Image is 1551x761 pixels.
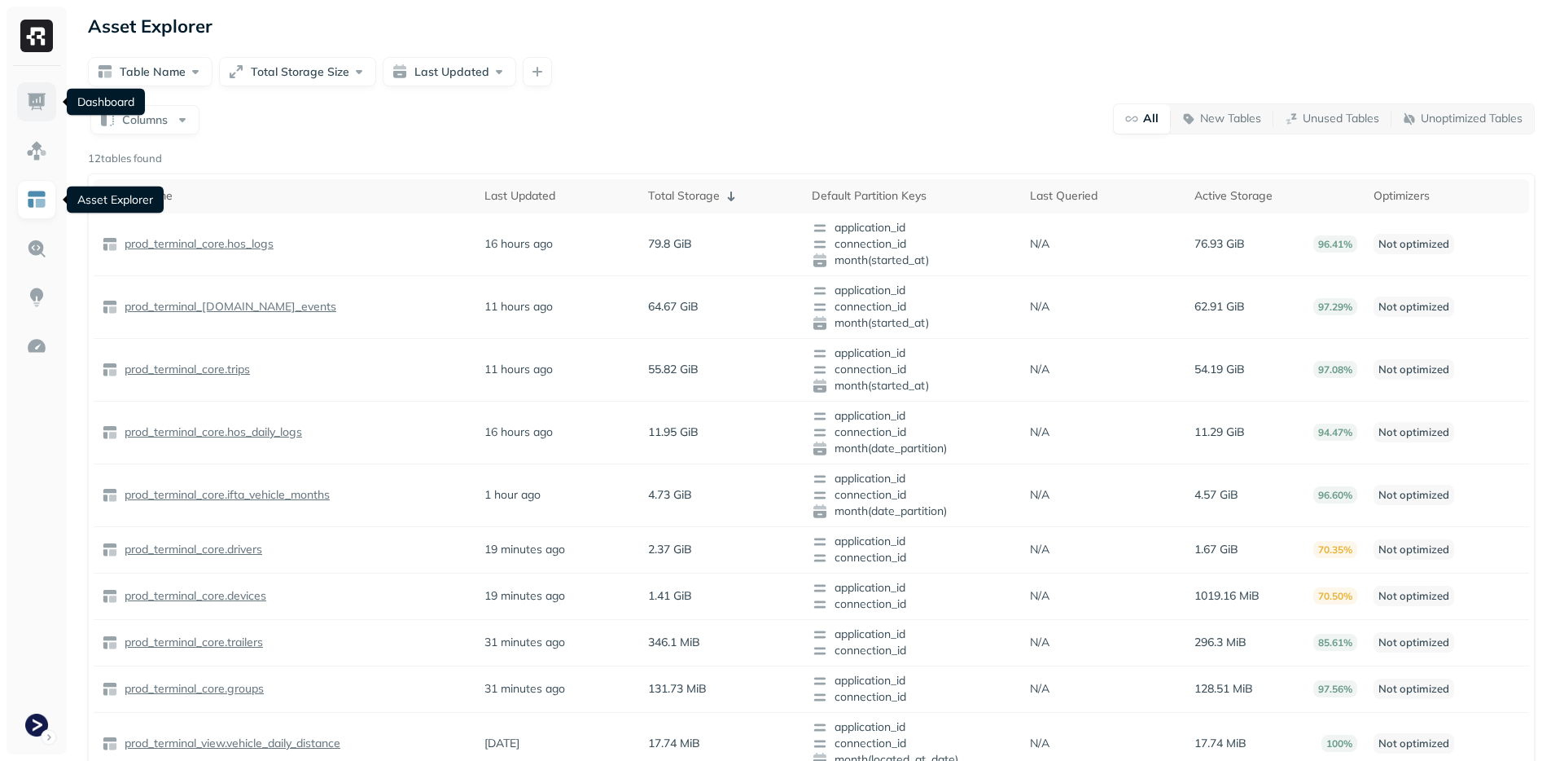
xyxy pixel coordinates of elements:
[26,287,47,308] img: Insights
[812,441,1014,457] span: month(date_partition)
[812,299,1014,315] span: connection_id
[812,580,1014,596] span: application_id
[812,596,1014,613] span: connection_id
[484,188,632,204] div: Last Updated
[812,378,1014,394] span: month(started_at)
[812,220,1014,236] span: application_id
[812,188,1014,204] div: Default Partition Keys
[648,681,707,697] p: 131.73 MiB
[1030,362,1049,377] p: N/A
[648,736,700,751] p: 17.74 MiB
[812,550,1014,566] span: connection_id
[1030,236,1049,252] p: N/A
[1321,735,1357,752] p: 100%
[118,487,330,503] a: prod_terminal_core.ifta_vehicle_months
[1030,736,1049,751] p: N/A
[812,283,1014,299] span: application_id
[648,299,699,315] p: 64.67 GiB
[812,534,1014,550] span: application_id
[118,681,264,697] a: prod_terminal_core.groups
[1374,297,1454,317] p: Not optimized
[1194,588,1260,604] p: 1019.16 MiB
[1374,586,1454,606] p: Not optimized
[812,471,1014,487] span: application_id
[812,236,1014,253] span: connection_id
[219,57,376,86] button: Total Storage Size
[88,15,212,37] p: Asset Explorer
[812,689,1014,706] span: connection_id
[812,504,1014,520] span: month(date_partition)
[26,189,47,210] img: Asset Explorer
[1421,111,1523,126] p: Unoptimized Tables
[1030,188,1177,204] div: Last Queried
[1374,539,1454,560] p: Not optimized
[484,362,553,377] p: 11 hours ago
[1194,362,1245,377] p: 54.19 GiB
[1374,485,1454,505] p: Not optimized
[484,299,553,315] p: 11 hours ago
[1374,234,1454,254] p: Not optimized
[1194,424,1245,440] p: 11.29 GiB
[1374,733,1454,754] p: Not optimized
[1303,111,1379,126] p: Unused Tables
[383,57,516,86] button: Last Updated
[1194,635,1246,650] p: 296.3 MiB
[121,588,266,604] p: prod_terminal_core.devices
[118,635,263,650] a: prod_terminal_core.trailers
[1313,587,1357,605] p: 70.50%
[88,151,162,167] p: 12 tables found
[118,542,262,557] a: prod_terminal_core.drivers
[102,236,118,253] img: table
[648,236,692,252] p: 79.8 GiB
[484,588,565,604] p: 19 minutes ago
[648,542,692,557] p: 2.37 GiB
[121,299,336,315] p: prod_terminal_[DOMAIN_NAME]_events
[102,542,118,558] img: table
[1030,424,1049,440] p: N/A
[1313,634,1357,651] p: 85.61%
[102,635,118,651] img: table
[648,487,692,503] p: 4.73 GiB
[648,424,699,440] p: 11.95 GiB
[648,362,699,377] p: 55.82 GiB
[812,408,1014,424] span: application_id
[121,236,274,252] p: prod_terminal_core.hos_logs
[1030,635,1049,650] p: N/A
[118,299,336,315] a: prod_terminal_[DOMAIN_NAME]_events
[812,736,1014,752] span: connection_id
[1030,299,1049,315] p: N/A
[26,91,47,112] img: Dashboard
[67,187,164,213] div: Asset Explorer
[102,299,118,315] img: table
[67,89,145,116] div: Dashboard
[118,588,266,604] a: prod_terminal_core.devices
[1194,736,1246,751] p: 17.74 MiB
[812,719,1014,736] span: application_id
[1374,679,1454,699] p: Not optimized
[121,362,250,377] p: prod_terminal_core.trips
[812,643,1014,659] span: connection_id
[102,736,118,752] img: table
[118,424,302,440] a: prod_terminal_core.hos_daily_logs
[121,487,330,503] p: prod_terminal_core.ifta_vehicle_months
[812,345,1014,362] span: application_id
[1313,424,1357,441] p: 94.47%
[121,635,263,650] p: prod_terminal_core.trailers
[1313,298,1357,315] p: 97.29%
[26,238,47,259] img: Query Explorer
[121,542,262,557] p: prod_terminal_core.drivers
[102,362,118,378] img: table
[484,424,553,440] p: 16 hours ago
[110,188,468,204] div: Table Name
[484,487,541,503] p: 1 hour ago
[1374,188,1521,204] div: Optimizers
[812,315,1014,332] span: month(started_at)
[1374,422,1454,442] p: Not optimized
[102,424,118,441] img: table
[648,588,692,604] p: 1.41 GiB
[1030,681,1049,697] p: N/A
[1313,680,1357,697] p: 97.56%
[1030,487,1049,503] p: N/A
[1313,486,1357,504] p: 96.60%
[648,635,700,650] p: 346.1 MiB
